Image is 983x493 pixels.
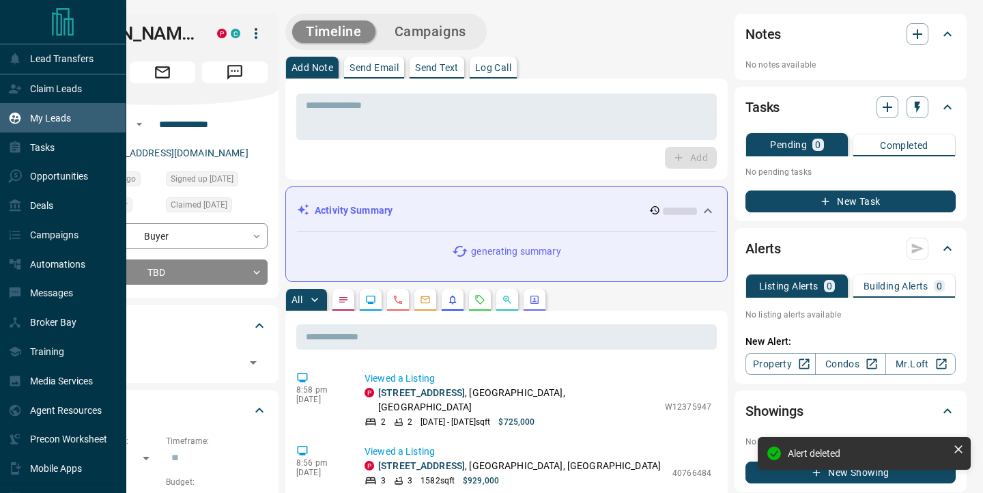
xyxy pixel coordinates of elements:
div: Alerts [745,232,956,265]
p: 0 [815,140,821,150]
a: Property [745,353,816,375]
p: [DATE] [296,395,344,404]
div: Sat Sep 14 2024 [166,171,268,191]
div: Showings [745,395,956,427]
p: Log Call [475,63,511,72]
p: 8:56 pm [296,458,344,468]
div: Activity Summary [297,198,716,223]
div: Alert deleted [788,448,948,459]
p: New Alert: [745,335,956,349]
div: Sat Sep 14 2024 [166,197,268,216]
button: Open [244,353,263,372]
p: No notes available [745,59,956,71]
span: Claimed [DATE] [171,198,227,212]
div: property.ca [365,461,374,470]
button: Timeline [292,20,375,43]
p: Budget: [166,476,268,488]
p: , [GEOGRAPHIC_DATA], [GEOGRAPHIC_DATA] [378,459,661,473]
button: Open [131,116,147,132]
span: Message [202,61,268,83]
span: Email [130,61,195,83]
p: 3 [381,475,386,487]
p: 40766484 [672,467,711,479]
p: 3 [408,475,412,487]
div: condos.ca [231,29,240,38]
p: Add Note [291,63,333,72]
p: Timeframe: [166,435,268,447]
h2: Tasks [745,96,780,118]
span: Signed up [DATE] [171,172,233,186]
p: 8:58 pm [296,385,344,395]
p: 1582 sqft [421,475,455,487]
a: Mr.Loft [885,353,956,375]
p: No listing alerts available [745,309,956,321]
p: Pending [770,140,807,150]
p: 0 [937,281,942,291]
p: , [GEOGRAPHIC_DATA], [GEOGRAPHIC_DATA] [378,386,658,414]
p: Viewed a Listing [365,445,711,459]
h1: [PERSON_NAME] [57,23,197,44]
p: $929,000 [463,475,499,487]
p: 2 [381,416,386,428]
button: New Showing [745,462,956,483]
svg: Requests [474,294,485,305]
div: Notes [745,18,956,51]
a: [STREET_ADDRESS] [378,387,465,398]
button: Campaigns [381,20,480,43]
div: Buyer [57,223,268,249]
p: 0 [827,281,832,291]
p: Completed [880,141,928,150]
p: Viewed a Listing [365,371,711,386]
p: 2 [408,416,412,428]
p: $725,000 [498,416,535,428]
svg: Notes [338,294,349,305]
div: Criteria [57,394,268,427]
p: generating summary [471,244,560,259]
p: No pending tasks [745,162,956,182]
svg: Listing Alerts [447,294,458,305]
svg: Agent Actions [529,294,540,305]
h2: Showings [745,400,803,422]
svg: Opportunities [502,294,513,305]
h2: Notes [745,23,781,45]
p: Send Email [350,63,399,72]
p: No showings booked [745,436,956,448]
p: Listing Alerts [759,281,818,291]
a: Condos [815,353,885,375]
h2: Alerts [745,238,781,259]
p: All [291,295,302,305]
svg: Emails [420,294,431,305]
a: [EMAIL_ADDRESS][DOMAIN_NAME] [94,147,248,158]
p: [DATE] [296,468,344,477]
p: Send Text [415,63,459,72]
div: TBD [57,259,268,285]
div: property.ca [365,388,374,397]
p: W12375947 [665,401,711,413]
p: [DATE] - [DATE] sqft [421,416,490,428]
div: Tasks [745,91,956,124]
div: property.ca [217,29,227,38]
svg: Lead Browsing Activity [365,294,376,305]
p: Building Alerts [864,281,928,291]
div: Tags [57,309,268,342]
svg: Calls [393,294,403,305]
p: Activity Summary [315,203,393,218]
a: [STREET_ADDRESS] [378,460,465,471]
button: New Task [745,191,956,212]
